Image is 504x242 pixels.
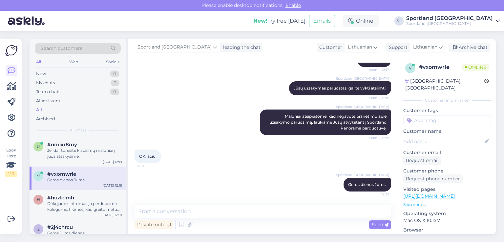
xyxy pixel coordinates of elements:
[136,164,161,169] span: 12:19
[294,86,387,91] span: Jūsų užsakymas paruoštas, galite vykti atsiimti.
[403,210,491,217] p: Operating system
[403,156,441,165] div: Request email
[336,172,389,177] span: Sportland [GEOGRAPHIC_DATA]
[47,224,73,230] span: #2j4chrcu
[47,195,74,201] span: #huzlelmh
[404,138,483,145] input: Add name
[406,16,493,21] div: Sportland [GEOGRAPHIC_DATA]
[419,63,462,71] div: # vxomwrle
[36,89,60,95] div: Team chats
[283,2,303,8] span: Enable
[336,104,389,109] span: Sportland [GEOGRAPHIC_DATA]
[110,71,119,77] div: 0
[343,15,379,27] div: Online
[37,227,40,232] span: 2
[317,44,342,51] div: Customer
[394,16,404,26] div: SL
[253,17,306,25] div: Try free [DATE]:
[111,80,119,86] div: 3
[348,44,372,51] span: Lithuanian
[220,44,261,51] div: leading the chat
[403,186,491,193] p: Visited pages
[35,58,42,66] div: All
[403,233,491,240] p: Chrome [TECHNICAL_ID]
[413,44,437,51] span: Lithuanian
[105,58,121,66] div: Socials
[47,148,122,159] div: Jei dar turėsite klausimų maloniai į juos atsakysime.
[406,21,493,26] div: Sportland [GEOGRAPHIC_DATA]
[5,171,17,177] div: 1 / 3
[103,159,122,164] div: [DATE] 12:19
[449,43,490,52] div: Archive chat
[403,227,491,233] p: Browser
[47,201,122,212] div: Dėkojame, infromaciją perduosime kolegoms, tikimės, kad greitu metu su Jumis susisieks ir pateiks...
[403,217,491,224] p: Mac OS X 10.15.7
[372,222,388,228] span: Send
[403,149,491,156] p: Customer email
[365,135,389,140] span: Seen ✓ 12:19
[37,197,40,202] span: h
[36,80,55,86] div: My chats
[139,154,157,159] span: OK, ačiū.
[403,174,463,183] div: Request phone number
[36,71,46,77] div: New
[70,127,86,133] span: All chats
[36,116,55,122] div: Archived
[137,44,212,51] span: Sportland [GEOGRAPHIC_DATA]
[462,64,489,71] span: Online
[403,202,491,208] p: See more ...
[336,76,389,81] span: Sportland [GEOGRAPHIC_DATA]
[365,192,389,197] span: 12:22
[403,128,491,135] p: Customer name
[269,114,388,131] span: Maloniai atsiprašome, kad negavote pranešimo apie užsakymo paruošimą, laukiame Jūsų atvykstant į ...
[68,58,79,66] div: Web
[403,168,491,174] p: Customer phone
[102,212,122,217] div: [DATE] 12:01
[135,220,173,229] div: Private note
[253,18,267,24] b: New!
[103,183,122,188] div: [DATE] 12:19
[5,147,17,177] div: Look Here
[403,115,491,125] input: Add a tag
[110,89,119,95] div: 0
[47,171,76,177] span: #vxomwrle
[409,66,411,71] span: v
[405,78,484,91] div: [GEOGRAPHIC_DATA], [GEOGRAPHIC_DATA]
[41,45,82,52] span: Search customers
[36,98,60,104] div: AI Assistant
[403,107,491,114] p: Customer tags
[403,97,491,103] div: Customer information
[36,107,42,113] div: All
[5,44,18,57] img: Askly Logo
[365,95,389,100] span: Seen ✓ 12:18
[37,173,40,178] span: v
[348,182,387,187] span: Geros dienos Jums.
[47,142,77,148] span: #umixr8my
[406,16,500,26] a: Sportland [GEOGRAPHIC_DATA]Sportland [GEOGRAPHIC_DATA]
[309,15,335,27] button: Emails
[386,44,408,51] div: Support
[37,144,40,149] span: u
[47,177,122,183] div: Geros dienos Jums.
[47,230,122,236] div: Geros Jums dienos.
[365,67,389,72] span: Seen ✓ 12:17
[403,193,455,199] a: [URL][DOMAIN_NAME]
